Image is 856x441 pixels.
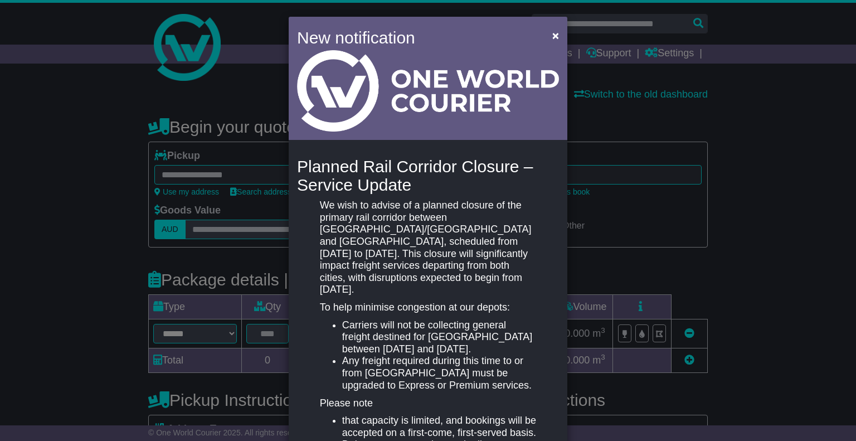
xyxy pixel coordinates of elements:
[320,398,536,410] p: Please note
[342,355,536,391] li: Any freight required during this time to or from [GEOGRAPHIC_DATA] must be upgraded to Express or...
[547,24,565,47] button: Close
[342,319,536,356] li: Carriers will not be collecting general freight destined for [GEOGRAPHIC_DATA] between [DATE] and...
[297,50,559,132] img: Light
[320,302,536,314] p: To help minimise congestion at our depots:
[320,200,536,296] p: We wish to advise of a planned closure of the primary rail corridor between [GEOGRAPHIC_DATA]/[GE...
[297,157,559,194] h4: Planned Rail Corridor Closure – Service Update
[342,415,536,439] li: that capacity is limited, and bookings will be accepted on a first-come, first-served basis.
[552,29,559,42] span: ×
[297,25,536,50] h4: New notification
